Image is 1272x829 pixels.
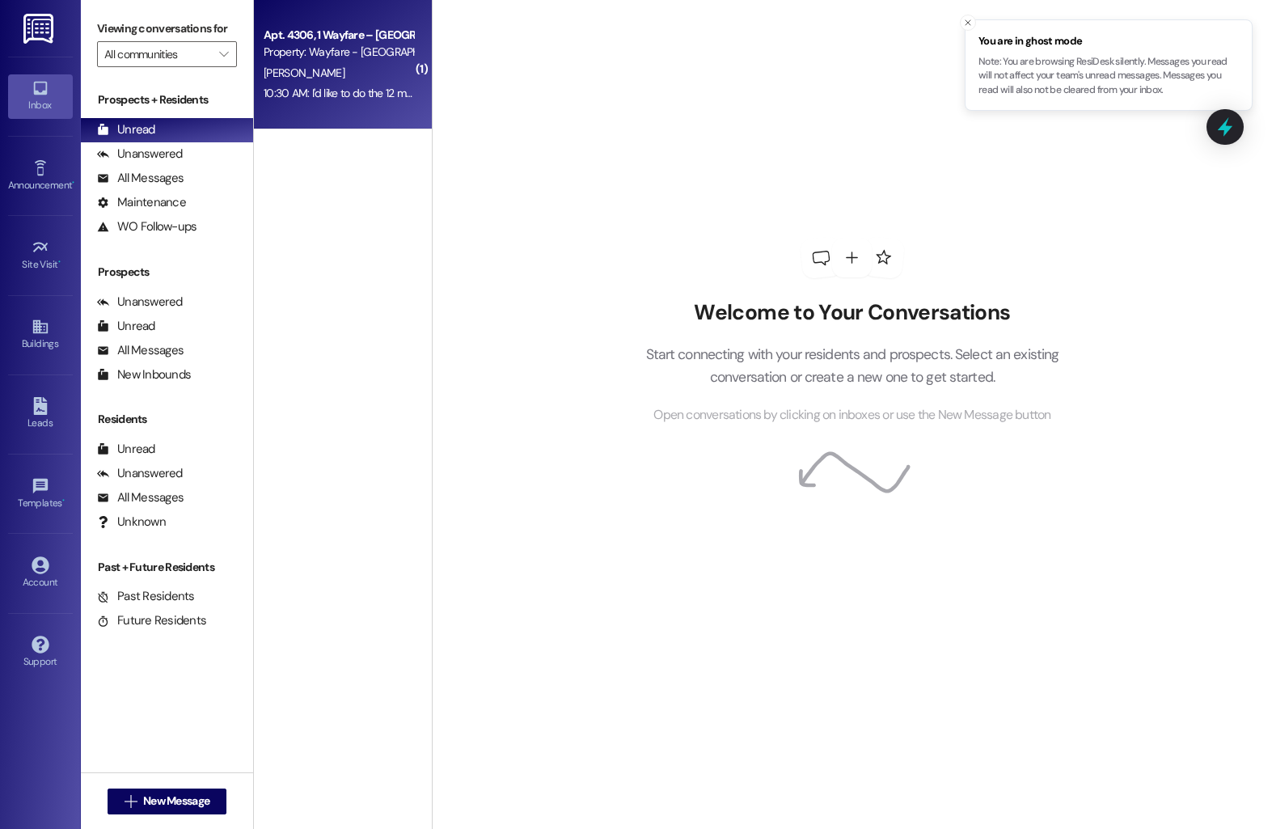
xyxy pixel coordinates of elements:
i:  [219,48,228,61]
div: WO Follow-ups [97,218,197,235]
p: Start connecting with your residents and prospects. Select an existing conversation or create a n... [621,343,1084,389]
div: Past Residents [97,588,195,605]
a: Leads [8,392,73,436]
a: Inbox [8,74,73,118]
a: Templates • [8,472,73,516]
div: Maintenance [97,194,186,211]
div: Unanswered [97,465,183,482]
span: • [72,177,74,188]
div: All Messages [97,489,184,506]
input: All communities [104,41,211,67]
div: Unread [97,121,155,138]
h2: Welcome to Your Conversations [621,300,1084,326]
div: Prospects + Residents [81,91,253,108]
button: Close toast [960,15,976,31]
div: Residents [81,411,253,428]
div: All Messages [97,342,184,359]
div: 10:30 AM: I'd like to do the 12 month lease please. Thank you! [264,86,544,100]
span: • [58,256,61,268]
span: • [62,495,65,506]
a: Support [8,631,73,675]
a: Buildings [8,313,73,357]
img: ResiDesk Logo [23,14,57,44]
div: Unread [97,318,155,335]
div: Unanswered [97,146,183,163]
span: You are in ghost mode [978,33,1239,49]
label: Viewing conversations for [97,16,237,41]
div: Prospects [81,264,253,281]
div: Property: Wayfare - [GEOGRAPHIC_DATA] [264,44,413,61]
div: Past + Future Residents [81,559,253,576]
span: Open conversations by clicking on inboxes or use the New Message button [653,405,1050,425]
a: Site Visit • [8,234,73,277]
div: Future Residents [97,612,206,629]
div: Apt. 4306, 1 Wayfare – [GEOGRAPHIC_DATA] [264,27,413,44]
div: New Inbounds [97,366,191,383]
button: New Message [108,789,227,814]
a: Account [8,552,73,595]
div: All Messages [97,170,184,187]
div: Unknown [97,514,166,531]
p: Note: You are browsing ResiDesk silently. Messages you read will not affect your team's unread me... [978,55,1239,98]
div: Unread [97,441,155,458]
div: Unanswered [97,294,183,311]
span: [PERSON_NAME] [264,66,344,80]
